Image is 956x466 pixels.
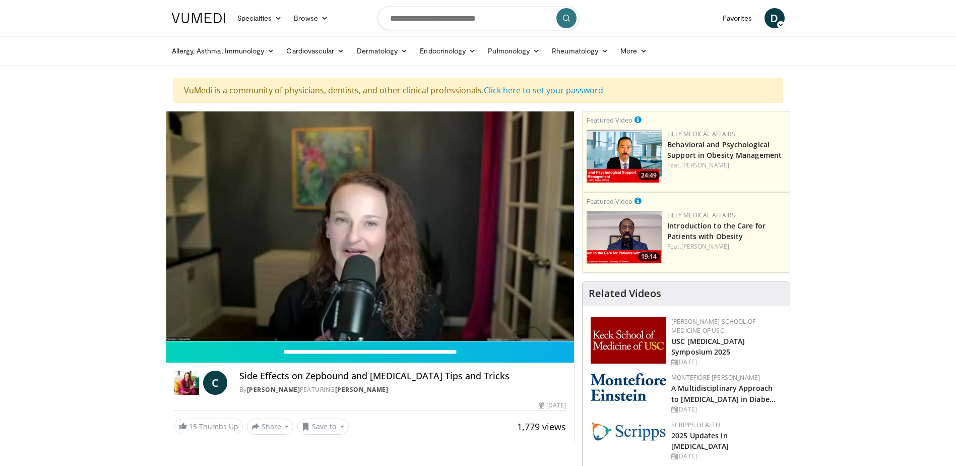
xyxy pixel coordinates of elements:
[587,130,662,183] img: ba3304f6-7838-4e41-9c0f-2e31ebde6754.png.150x105_q85_crop-smart_upscale.png
[591,373,666,401] img: b0142b4c-93a1-4b58-8f91-5265c282693c.png.150x105_q85_autocrop_double_scale_upscale_version-0.2.png
[587,115,632,125] small: Featured Video
[297,419,349,435] button: Save to
[166,41,281,61] a: Allergy, Asthma, Immunology
[717,8,758,28] a: Favorites
[667,211,735,219] a: Lilly Medical Affairs
[671,431,729,451] a: 2025 Updates in [MEDICAL_DATA]
[614,41,653,61] a: More
[239,371,566,382] h4: Side Effects on Zepbound and [MEDICAL_DATA] Tips and Tricks
[288,8,334,28] a: Browse
[231,8,288,28] a: Specialties
[591,421,666,441] img: c9f2b0b7-b02a-4276-a72a-b0cbb4230bc1.jpg.150x105_q85_autocrop_double_scale_upscale_version-0.2.jpg
[667,161,786,170] div: Feat.
[539,401,566,410] div: [DATE]
[173,78,783,103] div: VuMedi is a community of physicians, dentists, and other clinical professionals.
[174,371,199,395] img: Dr. Carolynn Francavilla
[667,242,786,251] div: Feat.
[239,385,566,394] div: By FEATURING
[638,171,660,180] span: 24:49
[667,140,782,160] a: Behavioral and Psychological Support in Obesity Management
[484,85,603,96] a: Click here to set your password
[335,385,389,394] a: [PERSON_NAME]
[587,211,662,264] img: acc2e291-ced4-4dd5-b17b-d06994da28f3.png.150x105_q85_crop-smart_upscale.png
[189,422,197,431] span: 15
[681,161,729,169] a: [PERSON_NAME]
[377,6,579,30] input: Search topics, interventions
[166,111,575,341] video-js: Video Player
[764,8,785,28] a: D
[671,373,760,382] a: Montefiore [PERSON_NAME]
[589,287,661,300] h4: Related Videos
[667,130,735,138] a: Lilly Medical Affairs
[247,419,294,435] button: Share
[681,242,729,251] a: [PERSON_NAME]
[638,252,660,261] span: 19:14
[203,371,227,395] a: C
[591,317,666,364] img: 7b941f1f-d101-407a-8bfa-07bd47db01ba.png.150x105_q85_autocrop_double_scale_upscale_version-0.2.jpg
[671,452,782,461] div: [DATE]
[671,405,782,414] div: [DATE]
[671,336,745,357] a: USC [MEDICAL_DATA] Symposium 2025
[172,13,225,23] img: VuMedi Logo
[280,41,350,61] a: Cardiovascular
[247,385,300,394] a: [PERSON_NAME]
[671,383,776,403] a: A Multidisciplinary Approach to [MEDICAL_DATA] in Diabe…
[546,41,614,61] a: Rheumatology
[351,41,414,61] a: Dermatology
[517,421,566,433] span: 1,779 views
[414,41,482,61] a: Endocrinology
[174,419,243,434] a: 15 Thumbs Up
[587,197,632,206] small: Featured Video
[482,41,546,61] a: Pulmonology
[667,221,766,241] a: Introduction to the Care for Patients with Obesity
[671,421,720,429] a: Scripps Health
[587,211,662,264] a: 19:14
[671,317,755,335] a: [PERSON_NAME] School of Medicine of USC
[587,130,662,183] a: 24:49
[671,358,782,367] div: [DATE]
